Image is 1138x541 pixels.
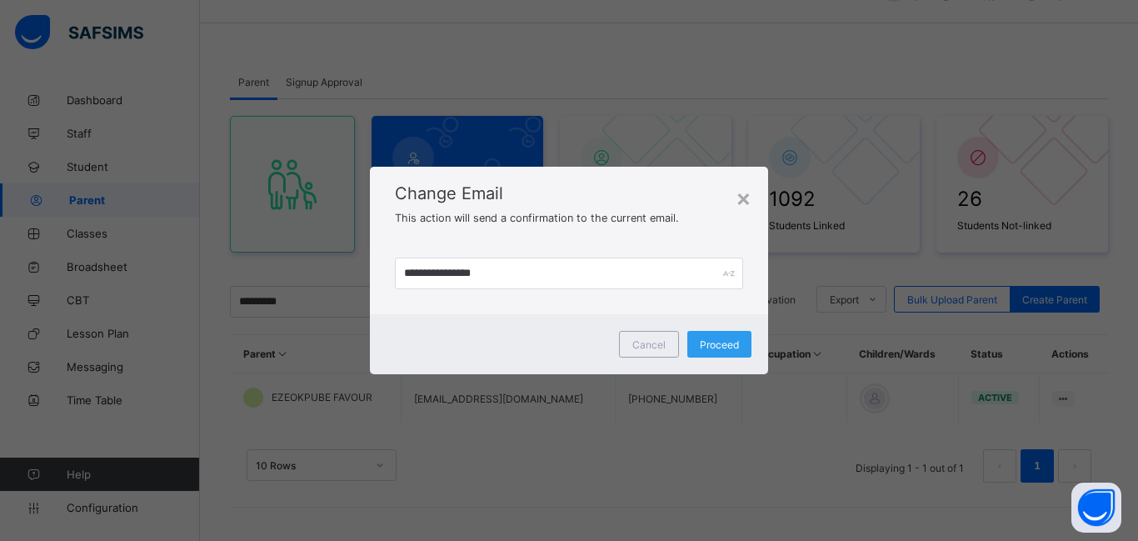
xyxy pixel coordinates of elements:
[395,183,743,203] span: Change Email
[632,338,666,351] span: Cancel
[395,212,679,224] span: This action will send a confirmation to the current email.
[1071,483,1121,533] button: Open asap
[700,338,739,351] span: Proceed
[736,183,751,212] div: ×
